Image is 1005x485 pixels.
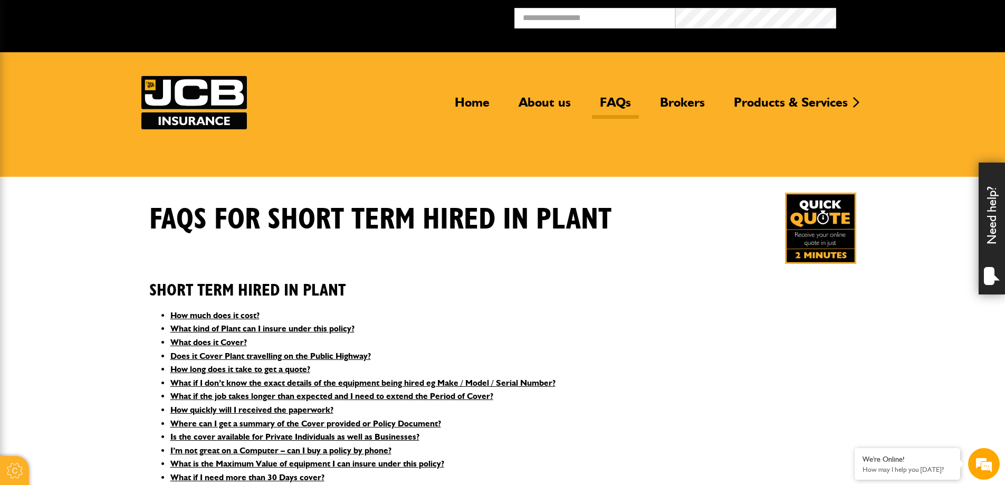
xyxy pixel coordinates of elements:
div: We're Online! [863,455,952,464]
h1: FAQS for Short Term Hired In Plant [149,202,611,237]
a: About us [511,94,579,119]
a: How quickly will I received the paperwork? [170,405,333,415]
a: How long does it take to get a quote? [170,364,310,374]
a: How much does it cost? [170,310,260,320]
a: Where can I get a summary of the Cover provided or Policy Document? [170,419,441,429]
a: What if I don’t know the exact details of the equipment being hired eg Make / Model / Serial Number? [170,378,556,388]
a: What is the Maximum Value of equipment I can insure under this policy? [170,459,444,469]
h2: Short Term Hired In Plant [149,264,856,300]
a: Get your insurance quote in just 2-minutes [785,193,856,264]
a: What if the job takes longer than expected and I need to extend the Period of Cover? [170,391,493,401]
button: Broker Login [836,8,997,24]
a: What kind of Plant can I insure under this policy? [170,324,355,334]
a: I’m not great on a Computer – can I buy a policy by phone? [170,445,391,455]
a: FAQs [592,94,639,119]
a: What does it Cover? [170,337,247,347]
a: Is the cover available for Private Individuals as well as Businesses? [170,432,419,442]
img: Quick Quote [785,193,856,264]
a: Does it Cover Plant travelling on the Public Highway? [170,351,371,361]
div: Need help? [979,163,1005,294]
a: Home [447,94,497,119]
p: How may I help you today? [863,465,952,473]
a: Brokers [652,94,713,119]
a: Products & Services [726,94,856,119]
img: JCB Insurance Services logo [141,76,247,129]
a: JCB Insurance Services [141,76,247,129]
a: What if I need more than 30 Days cover? [170,472,324,482]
